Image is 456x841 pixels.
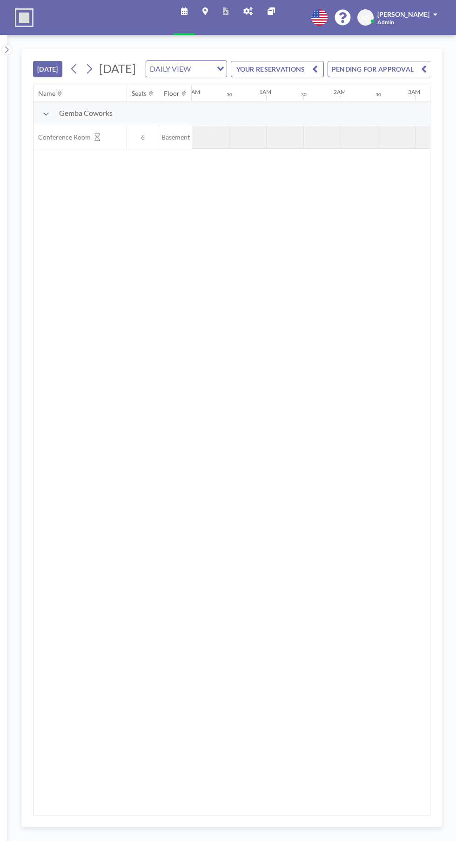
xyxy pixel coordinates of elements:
[132,89,147,98] div: Seats
[377,19,394,26] span: Admin
[259,88,271,95] div: 1AM
[38,89,55,98] div: Name
[328,61,431,77] button: PENDING FOR APPROVAL
[194,63,211,75] input: Search for option
[164,89,180,98] div: Floor
[227,92,232,98] div: 30
[159,133,192,141] span: Basement
[377,10,429,18] span: [PERSON_NAME]
[34,133,91,141] span: Conference Room
[99,61,136,75] span: [DATE]
[408,88,420,95] div: 3AM
[376,92,381,98] div: 30
[59,108,113,118] span: Gemba Coworks
[301,92,307,98] div: 30
[231,61,324,77] button: YOUR RESERVATIONS
[33,61,62,77] button: [DATE]
[185,88,200,95] div: 12AM
[334,88,346,95] div: 2AM
[361,13,370,22] span: NS
[127,133,159,141] span: 6
[148,63,193,75] span: DAILY VIEW
[15,8,34,27] img: organization-logo
[146,61,227,77] div: Search for option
